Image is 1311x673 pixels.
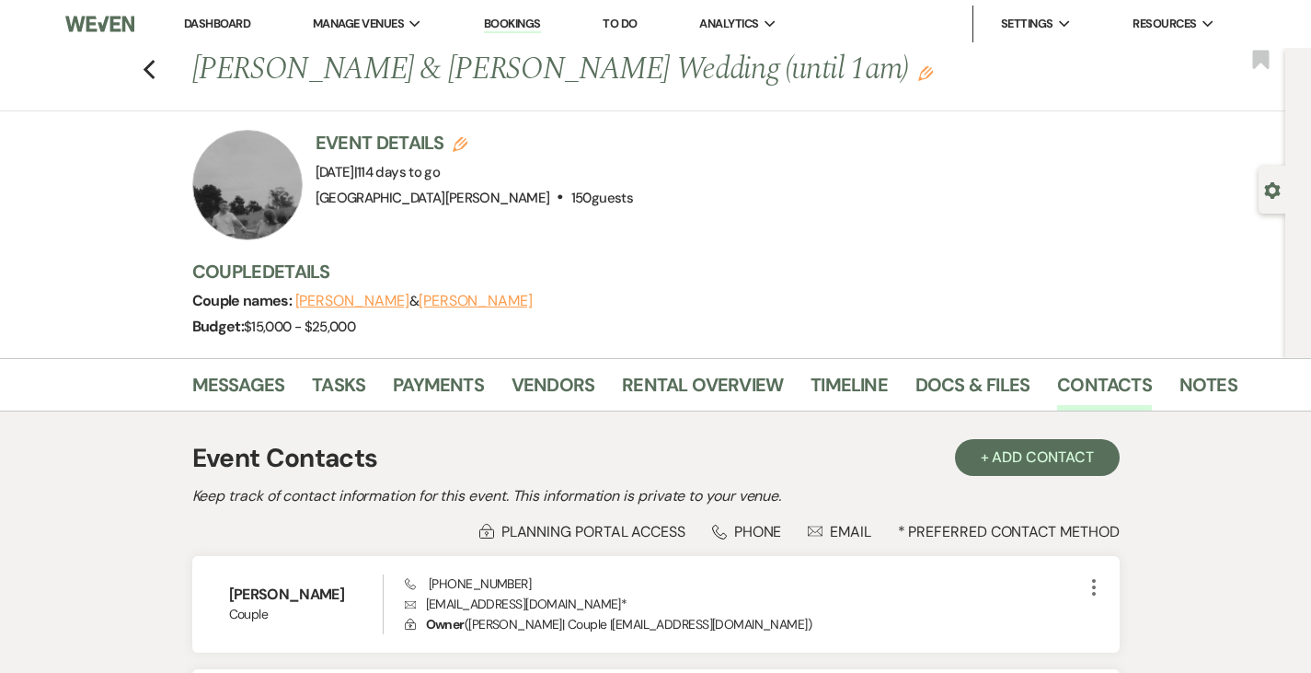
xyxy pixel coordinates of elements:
[512,370,594,411] a: Vendors
[1057,370,1152,411] a: Contacts
[1264,180,1281,198] button: Open lead details
[357,163,440,181] span: 114 days to go
[316,130,633,156] h3: Event Details
[955,439,1120,476] button: + Add Contact
[192,259,1223,284] h3: Couple Details
[316,189,550,207] span: [GEOGRAPHIC_DATA][PERSON_NAME]
[571,189,633,207] span: 150 guests
[65,5,134,43] img: Weven Logo
[419,294,533,308] button: [PERSON_NAME]
[405,575,531,592] span: [PHONE_NUMBER]
[295,294,409,308] button: [PERSON_NAME]
[915,370,1029,411] a: Docs & Files
[1133,15,1196,33] span: Resources
[484,16,541,33] a: Bookings
[244,318,355,336] span: $15,000 - $25,000
[312,370,365,411] a: Tasks
[316,163,441,181] span: [DATE]
[1001,15,1053,33] span: Settings
[192,439,378,478] h1: Event Contacts
[918,64,933,81] button: Edit
[184,16,250,31] a: Dashboard
[808,522,871,541] div: Email
[603,16,637,31] a: To Do
[622,370,783,411] a: Rental Overview
[393,370,484,411] a: Payments
[811,370,888,411] a: Timeline
[192,291,295,310] span: Couple names:
[712,522,782,541] div: Phone
[229,585,383,605] h6: [PERSON_NAME]
[295,292,533,310] span: &
[1179,370,1237,411] a: Notes
[192,370,285,411] a: Messages
[229,605,383,624] span: Couple
[192,317,245,336] span: Budget:
[192,522,1120,541] div: * Preferred Contact Method
[192,485,1120,507] h2: Keep track of contact information for this event. This information is private to your venue.
[192,48,1017,92] h1: [PERSON_NAME] & [PERSON_NAME] Wedding (until 1am)
[426,616,465,632] span: Owner
[479,522,685,541] div: Planning Portal Access
[313,15,404,33] span: Manage Venues
[354,163,440,181] span: |
[405,614,1083,634] p: ( [PERSON_NAME] | Couple | [EMAIL_ADDRESS][DOMAIN_NAME] )
[405,594,1083,614] p: [EMAIL_ADDRESS][DOMAIN_NAME] *
[699,15,758,33] span: Analytics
